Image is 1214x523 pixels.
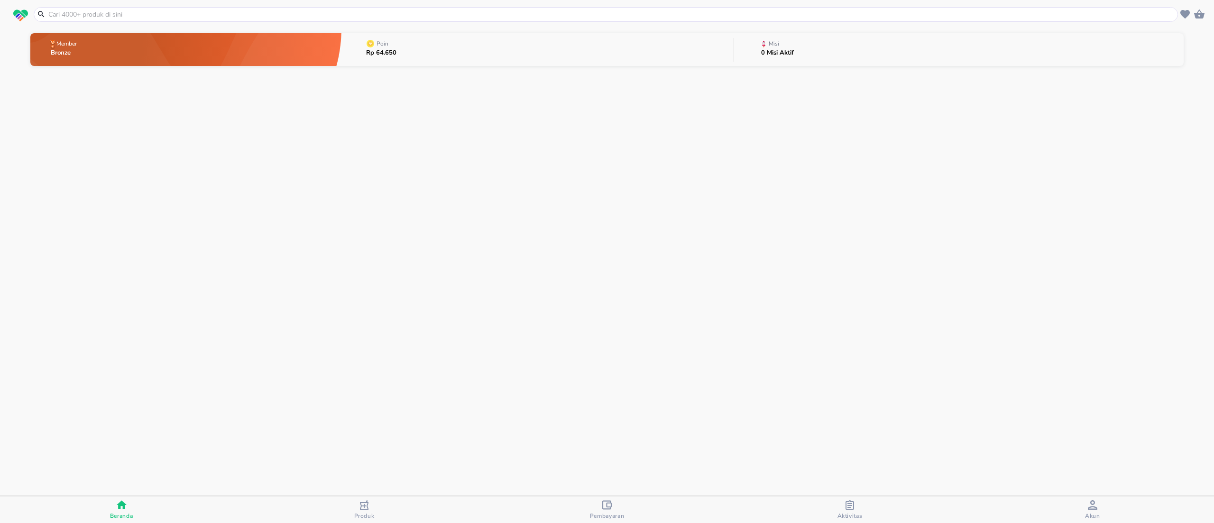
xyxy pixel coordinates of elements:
button: Akun [971,496,1214,523]
span: Pembayaran [590,512,625,520]
button: Aktivitas [728,496,971,523]
span: Produk [354,512,375,520]
p: 0 Misi Aktif [761,50,794,56]
span: Aktivitas [837,512,863,520]
p: Misi [769,41,779,47]
input: Cari 4000+ produk di sini [47,9,1176,19]
button: PoinRp 64.650 [341,31,734,68]
button: MemberBronze [30,31,341,68]
p: Member [56,41,77,47]
p: Bronze [51,50,79,56]
button: Pembayaran [486,496,728,523]
span: Akun [1085,512,1100,520]
button: Produk [243,496,486,523]
img: logo_swiperx_s.bd005f3b.svg [13,9,28,22]
span: Beranda [110,512,133,520]
p: Poin [377,41,388,47]
button: Misi0 Misi Aktif [734,31,1184,68]
p: Rp 64.650 [366,50,396,56]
